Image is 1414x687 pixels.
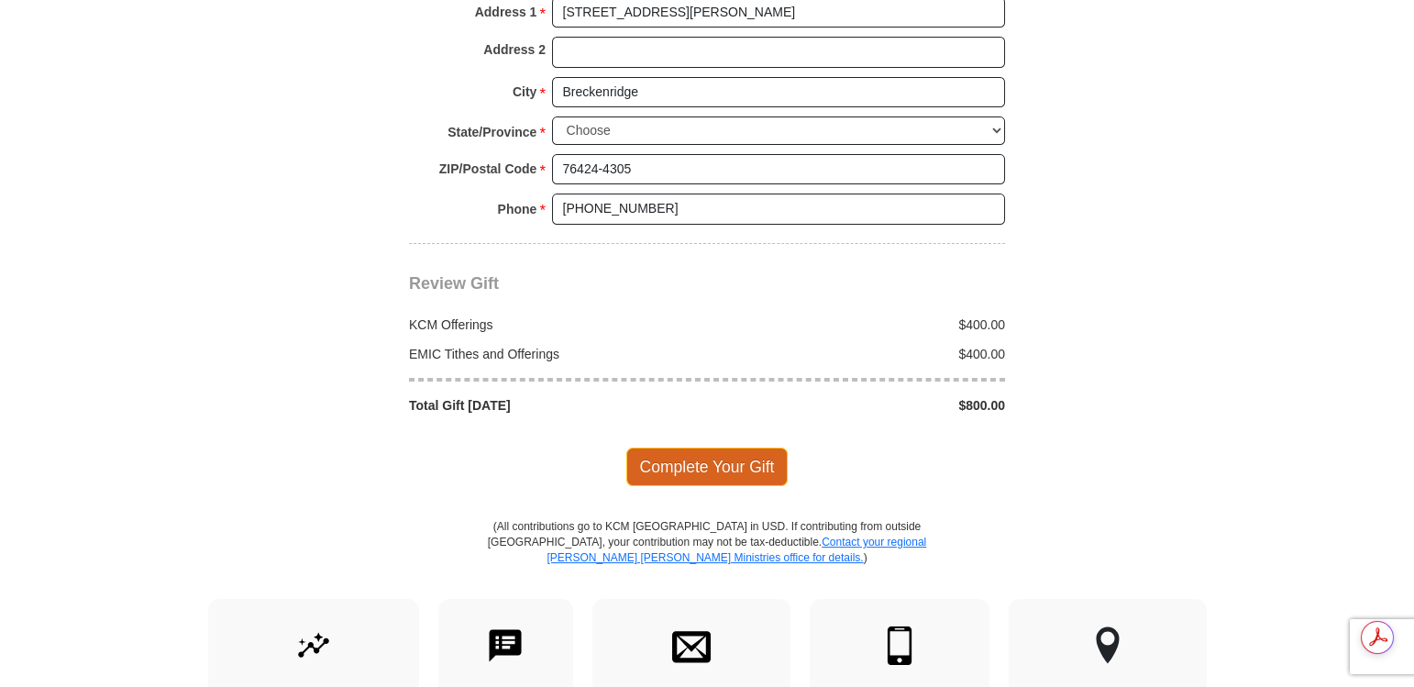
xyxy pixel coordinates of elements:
[294,626,333,665] img: give-by-stock.svg
[707,345,1015,363] div: $400.00
[672,626,711,665] img: envelope.svg
[409,274,499,293] span: Review Gift
[400,396,708,415] div: Total Gift [DATE]
[400,345,708,363] div: EMIC Tithes and Offerings
[487,519,927,599] p: (All contributions go to KCM [GEOGRAPHIC_DATA] in USD. If contributing from outside [GEOGRAPHIC_D...
[486,626,525,665] img: text-to-give.svg
[1095,626,1121,665] img: other-region
[707,316,1015,334] div: $400.00
[707,396,1015,415] div: $800.00
[513,79,536,105] strong: City
[626,448,789,486] span: Complete Your Gift
[483,37,546,62] strong: Address 2
[880,626,919,665] img: mobile.svg
[400,316,708,334] div: KCM Offerings
[447,119,536,145] strong: State/Province
[498,196,537,222] strong: Phone
[439,156,537,182] strong: ZIP/Postal Code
